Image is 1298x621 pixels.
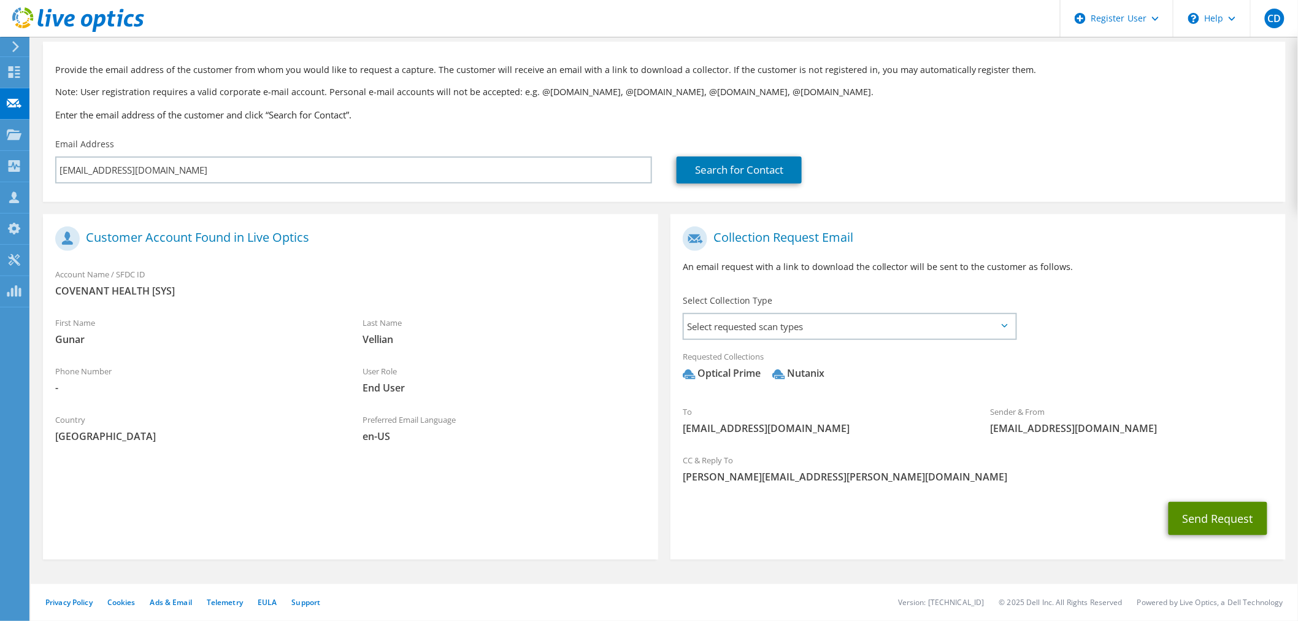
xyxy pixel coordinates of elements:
span: CD [1265,9,1285,28]
span: COVENANT HEALTH [SYS] [55,284,646,298]
span: Vellian [363,333,645,346]
button: Send Request [1169,502,1267,535]
a: Telemetry [207,597,243,607]
li: Version: [TECHNICAL_ID] [898,597,985,607]
div: First Name [43,310,350,352]
div: Sender & From [978,399,1285,441]
span: - [55,381,338,395]
svg: \n [1188,13,1199,24]
a: Privacy Policy [45,597,93,607]
p: Provide the email address of the customer from whom you would like to request a capture. The cust... [55,63,1273,77]
a: Cookies [107,597,136,607]
div: Phone Number [43,358,350,401]
span: [EMAIL_ADDRESS][DOMAIN_NAME] [683,422,966,435]
a: Support [291,597,320,607]
li: © 2025 Dell Inc. All Rights Reserved [999,597,1123,607]
div: Last Name [350,310,658,352]
div: Country [43,407,350,449]
p: Note: User registration requires a valid corporate e-mail account. Personal e-mail accounts will ... [55,85,1273,99]
a: Ads & Email [150,597,192,607]
div: Account Name / SFDC ID [43,261,658,304]
label: Select Collection Type [683,295,772,307]
span: End User [363,381,645,395]
div: Requested Collections [670,344,1286,393]
span: [GEOGRAPHIC_DATA] [55,430,338,443]
div: To [670,399,978,441]
span: [EMAIL_ADDRESS][DOMAIN_NAME] [990,422,1273,435]
span: Gunar [55,333,338,346]
h1: Customer Account Found in Live Optics [55,226,640,251]
span: [PERSON_NAME][EMAIL_ADDRESS][PERSON_NAME][DOMAIN_NAME] [683,470,1273,484]
span: en-US [363,430,645,443]
div: Optical Prime [683,366,761,380]
h3: Enter the email address of the customer and click “Search for Contact”. [55,108,1273,121]
span: Select requested scan types [684,314,1015,339]
a: EULA [258,597,277,607]
p: An email request with a link to download the collector will be sent to the customer as follows. [683,260,1273,274]
li: Powered by Live Optics, a Dell Technology [1137,597,1283,607]
h1: Collection Request Email [683,226,1267,251]
div: CC & Reply To [670,447,1286,490]
a: Search for Contact [677,156,802,183]
label: Email Address [55,138,114,150]
div: User Role [350,358,658,401]
div: Nutanix [772,366,824,380]
div: Preferred Email Language [350,407,658,449]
